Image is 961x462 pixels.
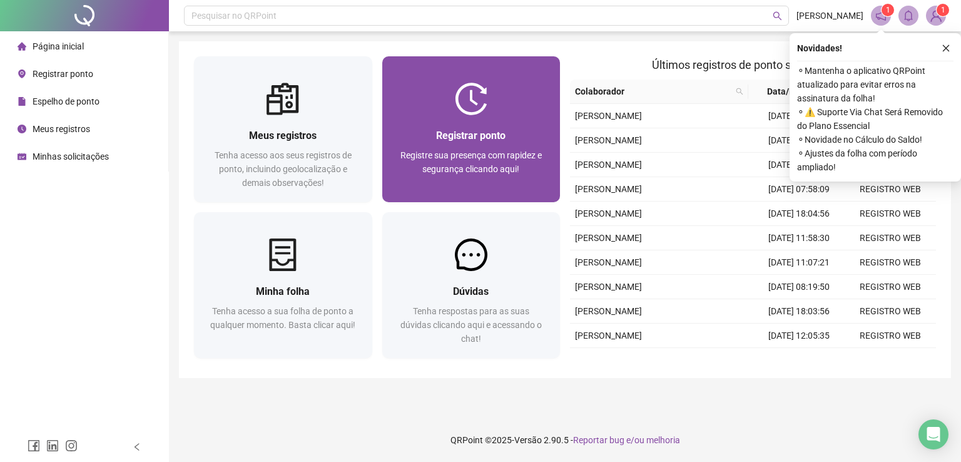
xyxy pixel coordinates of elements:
[753,226,845,250] td: [DATE] 11:58:30
[575,208,642,218] span: [PERSON_NAME]
[18,42,26,51] span: home
[875,10,887,21] span: notification
[382,56,561,202] a: Registrar pontoRegistre sua presença com rapidez e segurança clicando aqui!
[575,184,642,194] span: [PERSON_NAME]
[845,275,936,299] td: REGISTRO WEB
[575,111,642,121] span: [PERSON_NAME]
[753,324,845,348] td: [DATE] 12:05:35
[575,282,642,292] span: [PERSON_NAME]
[33,69,93,79] span: Registrar ponto
[773,11,782,21] span: search
[927,6,945,25] img: 93700
[796,9,863,23] span: [PERSON_NAME]
[886,6,890,14] span: 1
[845,348,936,372] td: REGISTRO WEB
[33,41,84,51] span: Página inicial
[18,69,26,78] span: environment
[575,331,642,341] span: [PERSON_NAME]
[753,104,845,128] td: [DATE] 18:02:33
[942,44,950,53] span: close
[210,306,355,330] span: Tenha acesso a sua folha de ponto a qualquer momento. Basta clicar aqui!
[797,133,953,146] span: ⚬ Novidade no Cálculo do Saldo!
[753,177,845,202] td: [DATE] 07:58:09
[575,85,731,98] span: Colaborador
[194,212,372,358] a: Minha folhaTenha acesso a sua folha de ponto a qualquer momento. Basta clicar aqui!
[797,105,953,133] span: ⚬ ⚠️ Suporte Via Chat Será Removido do Plano Essencial
[753,275,845,299] td: [DATE] 08:19:50
[400,306,542,344] span: Tenha respostas para as suas dúvidas clicando aqui e acessando o chat!
[652,58,854,71] span: Últimos registros de ponto sincronizados
[797,146,953,174] span: ⚬ Ajustes da folha com período ampliado!
[918,419,948,449] div: Open Intercom Messenger
[453,285,489,297] span: Dúvidas
[797,41,842,55] span: Novidades !
[65,439,78,452] span: instagram
[937,4,949,16] sup: Atualize o seu contato no menu Meus Dados
[46,439,59,452] span: linkedin
[845,324,936,348] td: REGISTRO WEB
[169,418,961,462] footer: QRPoint © 2025 - 2.90.5 -
[575,233,642,243] span: [PERSON_NAME]
[941,6,945,14] span: 1
[400,150,542,174] span: Registre sua presença com rapidez e segurança clicando aqui!
[573,435,680,445] span: Reportar bug e/ou melhoria
[797,64,953,105] span: ⚬ Mantenha o aplicativo QRPoint atualizado para evitar erros na assinatura da folha!
[845,177,936,202] td: REGISTRO WEB
[753,250,845,275] td: [DATE] 11:07:21
[575,257,642,267] span: [PERSON_NAME]
[748,80,837,104] th: Data/Hora
[753,348,845,372] td: [DATE] 11:06:09
[845,202,936,226] td: REGISTRO WEB
[903,10,914,21] span: bell
[753,85,822,98] span: Data/Hora
[249,130,317,141] span: Meus registros
[845,299,936,324] td: REGISTRO WEB
[736,88,743,95] span: search
[28,439,40,452] span: facebook
[382,212,561,358] a: DúvidasTenha respostas para as suas dúvidas clicando aqui e acessando o chat!
[845,226,936,250] td: REGISTRO WEB
[575,306,642,316] span: [PERSON_NAME]
[733,82,746,101] span: search
[33,96,99,106] span: Espelho de ponto
[575,160,642,170] span: [PERSON_NAME]
[845,250,936,275] td: REGISTRO WEB
[753,128,845,153] td: [DATE] 12:30:00
[575,135,642,145] span: [PERSON_NAME]
[436,130,506,141] span: Registrar ponto
[215,150,352,188] span: Tenha acesso aos seus registros de ponto, incluindo geolocalização e demais observações!
[18,97,26,106] span: file
[882,4,894,16] sup: 1
[256,285,310,297] span: Minha folha
[133,443,141,451] span: left
[18,152,26,161] span: schedule
[33,124,90,134] span: Meus registros
[753,299,845,324] td: [DATE] 18:03:56
[18,125,26,133] span: clock-circle
[33,151,109,162] span: Minhas solicitações
[753,202,845,226] td: [DATE] 18:04:56
[194,56,372,202] a: Meus registrosTenha acesso aos seus registros de ponto, incluindo geolocalização e demais observa...
[753,153,845,177] td: [DATE] 11:38:40
[514,435,542,445] span: Versão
